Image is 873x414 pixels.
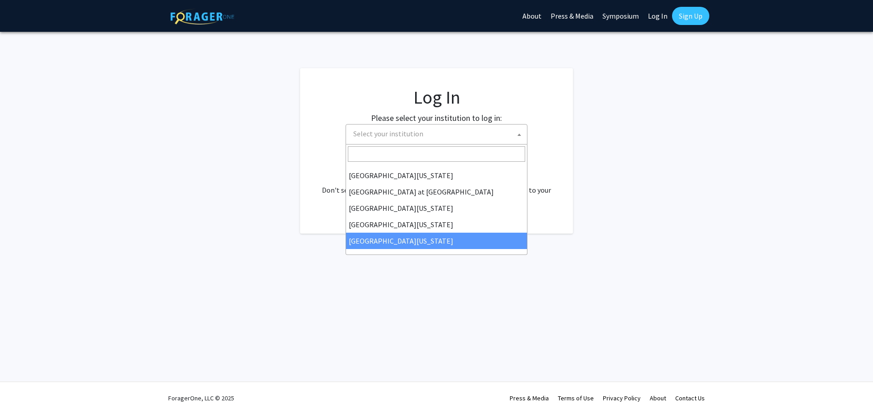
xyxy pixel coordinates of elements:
[346,184,527,200] li: [GEOGRAPHIC_DATA] at [GEOGRAPHIC_DATA]
[346,167,527,184] li: [GEOGRAPHIC_DATA][US_STATE]
[346,216,527,233] li: [GEOGRAPHIC_DATA][US_STATE]
[603,394,641,402] a: Privacy Policy
[650,394,666,402] a: About
[675,394,705,402] a: Contact Us
[353,129,423,138] span: Select your institution
[168,382,234,414] div: ForagerOne, LLC © 2025
[318,163,555,206] div: No account? . Don't see your institution? about bringing ForagerOne to your institution.
[672,7,709,25] a: Sign Up
[371,112,502,124] label: Please select your institution to log in:
[348,146,525,162] input: Search
[350,125,527,143] span: Select your institution
[346,200,527,216] li: [GEOGRAPHIC_DATA][US_STATE]
[7,373,39,407] iframe: Chat
[346,249,527,265] li: [PERSON_NAME][GEOGRAPHIC_DATA]
[558,394,594,402] a: Terms of Use
[346,233,527,249] li: [GEOGRAPHIC_DATA][US_STATE]
[318,86,555,108] h1: Log In
[171,9,234,25] img: ForagerOne Logo
[346,124,527,145] span: Select your institution
[510,394,549,402] a: Press & Media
